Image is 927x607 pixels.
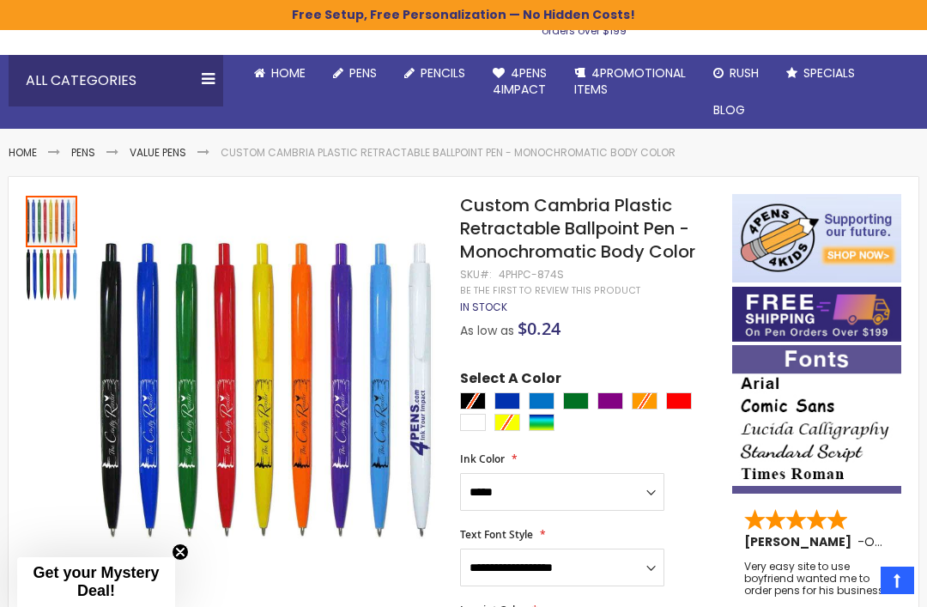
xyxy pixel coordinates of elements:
[574,64,686,98] span: 4PROMOTIONAL ITEMS
[744,561,889,598] div: Very easy site to use boyfriend wanted me to order pens for his business
[560,55,700,108] a: 4PROMOTIONALITEMS
[529,414,554,431] div: Assorted
[271,64,306,82] span: Home
[785,561,927,607] iframe: Google Customer Reviews
[460,452,505,466] span: Ink Color
[744,533,857,550] span: [PERSON_NAME]
[71,145,95,160] a: Pens
[17,557,175,607] div: Get your Mystery Deal!Close teaser
[460,300,507,314] span: In stock
[26,249,77,300] img: Custom Cambria Plastic Retractable Ballpoint Pen - Monochromatic Body Color
[529,392,554,410] div: Blue Light
[732,287,901,342] img: Free shipping on orders over $199
[460,267,492,282] strong: SKU
[221,146,676,160] li: Custom Cambria Plastic Retractable Ballpoint Pen - Monochromatic Body Color
[460,527,533,542] span: Text Font Style
[730,64,759,82] span: Rush
[597,392,623,410] div: Purple
[772,55,869,92] a: Specials
[9,55,223,106] div: All Categories
[96,218,439,561] img: Custom Cambria Plastic Retractable Ballpoint Pen - Monochromatic Body Color
[493,64,547,98] span: 4Pens 4impact
[518,317,560,340] span: $0.24
[460,414,486,431] div: White
[803,64,855,82] span: Specials
[130,145,186,160] a: Value Pens
[700,55,772,92] a: Rush
[499,268,564,282] div: 4PHPC-874S
[732,345,901,494] img: font-personalization-examples
[240,55,319,92] a: Home
[460,284,640,297] a: Be the first to review this product
[460,369,561,392] span: Select A Color
[479,55,560,108] a: 4Pens4impact
[732,194,901,283] img: 4pens 4 kids
[26,194,79,247] div: Custom Cambria Plastic Retractable Ballpoint Pen - Monochromatic Body Color
[9,145,37,160] a: Home
[349,64,377,82] span: Pens
[864,533,882,550] span: OK
[319,55,391,92] a: Pens
[494,392,520,410] div: Blue
[460,322,514,339] span: As low as
[700,92,759,129] a: Blog
[713,101,745,118] span: Blog
[26,247,77,300] div: Custom Cambria Plastic Retractable Ballpoint Pen - Monochromatic Body Color
[172,543,189,561] button: Close teaser
[666,392,692,410] div: Red
[460,193,695,264] span: Custom Cambria Plastic Retractable Ballpoint Pen - Monochromatic Body Color
[391,55,479,92] a: Pencils
[421,64,465,82] span: Pencils
[460,300,507,314] div: Availability
[563,392,589,410] div: Green
[33,564,159,599] span: Get your Mystery Deal!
